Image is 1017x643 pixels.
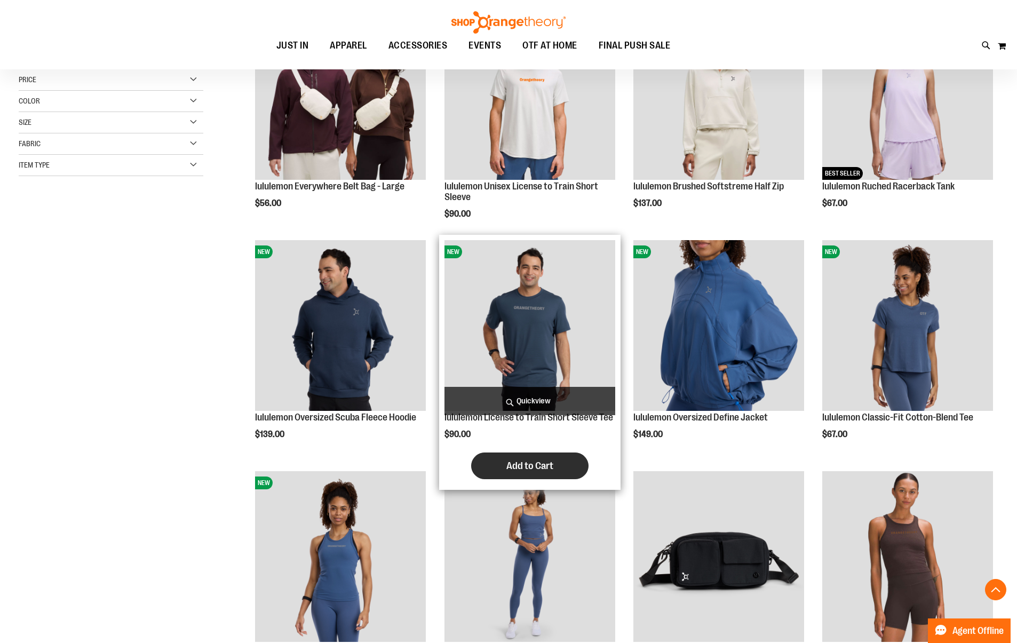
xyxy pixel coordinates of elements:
[444,209,472,219] span: $90.00
[822,199,849,208] span: $67.00
[822,181,955,192] a: lululemon Ruched Racerback Tank
[255,181,404,192] a: lululemon Everywhere Belt Bag - Large
[255,477,273,489] span: NEW
[633,240,804,412] a: lululemon Oversized Define JacketNEW
[255,199,283,208] span: $56.00
[633,245,651,258] span: NEW
[255,430,286,439] span: $139.00
[255,412,416,423] a: lululemon Oversized Scuba Fleece Hoodie
[444,412,613,423] a: lululemon License to Train Short Sleeve Tee
[444,9,615,180] img: lululemon Unisex License to Train Short Sleeve
[822,430,849,439] span: $67.00
[444,9,615,181] a: lululemon Unisex License to Train Short SleeveNEW
[522,34,577,58] span: OTF AT HOME
[388,34,448,58] span: ACCESSORIES
[444,181,598,202] a: lululemon Unisex License to Train Short Sleeve
[817,235,998,466] div: product
[439,4,621,246] div: product
[633,240,804,411] img: lululemon Oversized Define Jacket
[928,618,1011,643] button: Agent Offline
[633,9,804,180] img: lululemon Brushed Softstreme Half Zip
[276,34,309,58] span: JUST IN
[255,9,426,181] a: lululemon Everywhere Belt Bag - LargeNEW
[255,9,426,180] img: lululemon Everywhere Belt Bag - Large
[822,245,840,258] span: NEW
[633,199,663,208] span: $137.00
[471,453,589,479] button: Add to Cart
[444,245,462,258] span: NEW
[444,240,615,411] img: lululemon License to Train Short Sleeve Tee
[633,471,804,642] img: lululemon Multi-Pocket Crossbody
[822,240,993,411] img: lululemon Classic-Fit Cotton-Blend Tee
[19,161,50,169] span: Item Type
[250,235,431,466] div: product
[633,430,664,439] span: $149.00
[255,240,426,411] img: lululemon Oversized Scuba Fleece Hoodie
[633,9,804,181] a: lululemon Brushed Softstreme Half ZipNEW
[250,4,431,235] div: product
[952,626,1004,636] span: Agent Offline
[444,471,615,642] img: lululemon Wunder Train Strappy Tank
[633,181,784,192] a: lululemon Brushed Softstreme Half Zip
[450,11,567,34] img: Shop Orangetheory
[822,9,993,180] img: lululemon Ruched Racerback Tank
[985,579,1006,600] button: Back To Top
[444,240,615,412] a: lululemon License to Train Short Sleeve TeeNEW
[822,240,993,412] a: lululemon Classic-Fit Cotton-Blend TeeNEW
[817,4,998,235] div: product
[599,34,671,58] span: FINAL PUSH SALE
[439,235,621,490] div: product
[19,75,36,84] span: Price
[330,34,367,58] span: APPAREL
[822,9,993,181] a: lululemon Ruched Racerback TankNEWBEST SELLER
[255,245,273,258] span: NEW
[628,4,809,235] div: product
[19,97,40,105] span: Color
[633,412,768,423] a: lululemon Oversized Define Jacket
[19,139,41,148] span: Fabric
[255,240,426,412] a: lululemon Oversized Scuba Fleece HoodieNEW
[444,430,472,439] span: $90.00
[19,118,31,126] span: Size
[255,471,426,642] img: lululemon Align Waist Length Racerback Tank
[822,167,863,180] span: BEST SELLER
[822,471,993,642] img: lululemon Ebb to Street Cropped Racerback Tank
[468,34,501,58] span: EVENTS
[822,412,973,423] a: lululemon Classic-Fit Cotton-Blend Tee
[444,387,615,415] a: Quickview
[506,460,553,472] span: Add to Cart
[628,235,809,466] div: product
